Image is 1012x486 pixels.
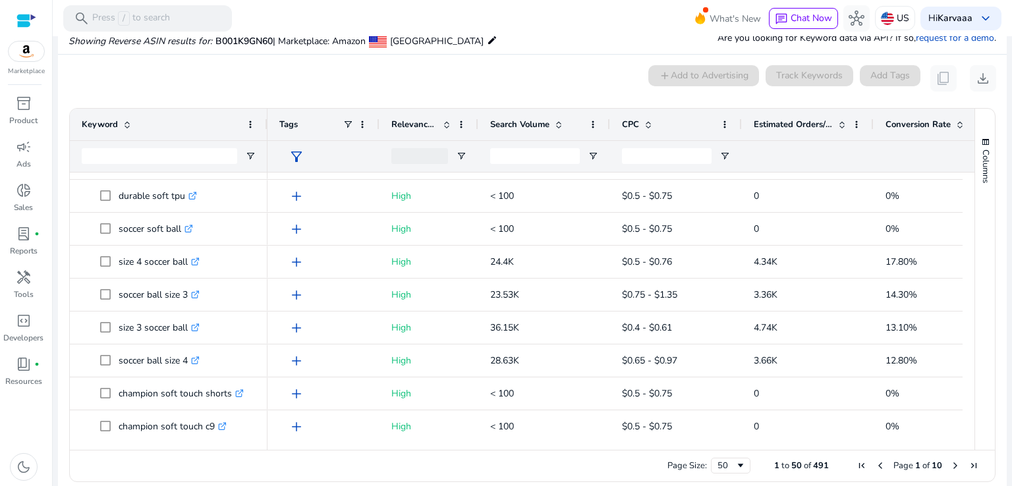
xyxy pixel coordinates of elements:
button: Open Filter Menu [456,151,466,161]
div: 50 [717,460,735,472]
span: 0% [885,387,899,400]
span: filter_alt [289,149,304,165]
span: Columns [980,149,992,183]
p: Ads [16,158,31,170]
b: Karvaaa [938,12,972,24]
span: $0.4 - $0.61 [622,321,672,334]
p: Hi [928,14,972,23]
span: 36.15K [490,321,519,334]
button: Open Filter Menu [588,151,598,161]
p: High [391,281,466,308]
span: Estimated Orders/Month [754,119,833,130]
span: 24.4K [490,256,514,268]
span: | Marketplace: Amazon [273,35,366,47]
p: Press to search [92,11,170,26]
p: size 4 soccer ball [119,248,200,275]
span: 0 [754,420,759,433]
span: add [289,320,304,336]
span: code_blocks [16,313,32,329]
p: High [391,347,466,374]
p: Sales [14,202,33,213]
div: Previous Page [875,460,885,471]
img: amazon.svg [9,41,44,61]
span: of [804,460,811,472]
span: 23.53K [490,288,519,301]
button: hub [843,5,870,32]
span: Conversion Rate [885,119,951,130]
span: / [118,11,130,26]
span: 12.80% [885,354,917,367]
button: Open Filter Menu [245,151,256,161]
span: 0 [754,387,759,400]
span: dark_mode [16,459,32,475]
span: handyman [16,269,32,285]
span: $0.5 - $0.75 [622,387,672,400]
span: CPC [622,119,639,130]
div: Page Size: [667,460,707,472]
span: 0% [885,190,899,202]
p: Tools [14,288,34,300]
input: Keyword Filter Input [82,148,237,164]
div: Last Page [969,460,979,471]
span: 1 [915,460,920,472]
span: 13.10% [885,321,917,334]
span: donut_small [16,182,32,198]
p: size 3 soccer ball [119,314,200,341]
p: High [391,314,466,341]
p: US [897,7,909,30]
span: $0.5 - $0.75 [622,223,672,235]
span: 14.30% [885,288,917,301]
span: Relevance Score [391,119,437,130]
span: 10 [932,460,942,472]
span: search [74,11,90,26]
p: High [391,215,466,242]
span: $0.65 - $0.97 [622,354,677,367]
p: Marketplace [8,67,45,76]
span: Search Volume [490,119,549,130]
span: book_4 [16,356,32,372]
span: B001K9GN60 [215,35,273,47]
button: download [970,65,996,92]
span: 17.80% [885,256,917,268]
span: add [289,419,304,435]
span: [GEOGRAPHIC_DATA] [390,35,484,47]
span: add [289,188,304,204]
p: champion soft touch c9 [119,413,227,440]
i: Showing Reverse ASIN results for: [69,35,212,47]
mat-icon: edit [487,32,497,48]
span: 3.36K [754,288,777,301]
span: $0.5 - $0.76 [622,256,672,268]
span: $0.75 - $1.35 [622,288,677,301]
span: inventory_2 [16,95,32,111]
div: Next Page [950,460,961,471]
p: High [391,248,466,275]
p: soccer ball size 3 [119,281,200,308]
input: Search Volume Filter Input [490,148,580,164]
p: Product [9,115,38,126]
span: 4.34K [754,256,777,268]
span: 1 [774,460,779,472]
div: First Page [857,460,867,471]
span: < 100 [490,420,514,433]
span: 3.66K [754,354,777,367]
button: chatChat Now [769,8,838,29]
img: us.svg [881,12,894,25]
p: Developers [3,332,43,344]
span: download [975,70,991,86]
span: What's New [710,7,761,30]
span: Page [893,460,913,472]
span: lab_profile [16,226,32,242]
span: 50 [791,460,802,472]
span: Chat Now [791,12,832,24]
p: champion soft touch shorts [119,380,244,407]
span: add [289,386,304,402]
span: hub [849,11,864,26]
p: High [391,380,466,407]
span: chat [775,13,788,26]
span: $0.5 - $0.75 [622,190,672,202]
span: < 100 [490,223,514,235]
span: < 100 [490,387,514,400]
span: Tags [279,119,298,130]
p: High [391,413,466,440]
span: 28.63K [490,354,519,367]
